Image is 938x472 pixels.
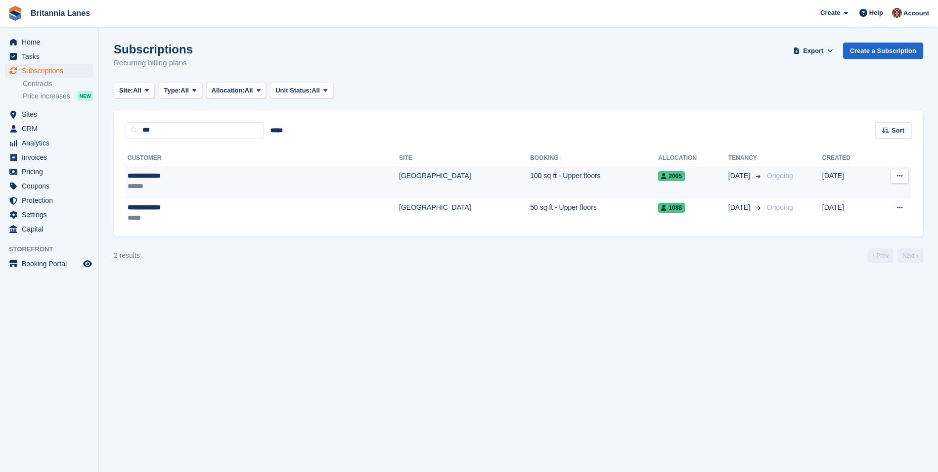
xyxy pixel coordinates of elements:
[133,86,141,95] span: All
[767,172,793,180] span: Ongoing
[5,35,93,49] a: menu
[399,197,530,229] td: [GEOGRAPHIC_DATA]
[803,46,823,56] span: Export
[5,150,93,164] a: menu
[658,171,685,181] span: 2005
[180,86,189,95] span: All
[119,86,133,95] span: Site:
[22,179,81,193] span: Coupons
[903,8,929,18] span: Account
[530,150,658,166] th: Booking
[892,8,902,18] img: Andy Collier
[5,136,93,150] a: menu
[206,83,267,99] button: Allocation: All
[822,150,874,166] th: Created
[114,83,155,99] button: Site: All
[5,64,93,78] a: menu
[820,8,840,18] span: Create
[22,257,81,271] span: Booking Portal
[22,122,81,136] span: CRM
[897,248,923,263] a: Next
[22,107,81,121] span: Sites
[114,250,140,261] div: 2 results
[767,203,793,211] span: Ongoing
[822,166,874,197] td: [DATE]
[843,43,923,59] a: Create a Subscription
[22,64,81,78] span: Subscriptions
[728,202,752,213] span: [DATE]
[658,150,728,166] th: Allocation
[114,57,193,69] p: Recurring billing plans
[530,166,658,197] td: 100 sq ft - Upper floors
[9,244,98,254] span: Storefront
[5,107,93,121] a: menu
[869,8,883,18] span: Help
[5,193,93,207] a: menu
[5,165,93,179] a: menu
[312,86,320,95] span: All
[728,171,752,181] span: [DATE]
[5,222,93,236] a: menu
[8,6,23,21] img: stora-icon-8386f47178a22dfd0bd8f6a31ec36ba5ce8667c1dd55bd0f319d3a0aa187defe.svg
[23,91,93,101] a: Price increases NEW
[5,179,93,193] a: menu
[23,79,93,89] a: Contracts
[77,91,93,101] div: NEW
[159,83,202,99] button: Type: All
[728,150,763,166] th: Tenancy
[658,203,685,213] span: 1088
[22,49,81,63] span: Tasks
[212,86,245,95] span: Allocation:
[23,92,70,101] span: Price increases
[22,35,81,49] span: Home
[5,208,93,222] a: menu
[275,86,312,95] span: Unit Status:
[82,258,93,270] a: Preview store
[270,83,333,99] button: Unit Status: All
[5,49,93,63] a: menu
[22,193,81,207] span: Protection
[399,166,530,197] td: [GEOGRAPHIC_DATA]
[126,150,399,166] th: Customer
[245,86,253,95] span: All
[868,248,893,263] a: Previous
[22,208,81,222] span: Settings
[822,197,874,229] td: [DATE]
[5,122,93,136] a: menu
[792,43,835,59] button: Export
[27,5,94,21] a: Britannia Lanes
[399,150,530,166] th: Site
[164,86,181,95] span: Type:
[22,150,81,164] span: Invoices
[892,126,904,136] span: Sort
[22,222,81,236] span: Capital
[22,165,81,179] span: Pricing
[114,43,193,56] h1: Subscriptions
[530,197,658,229] td: 50 sq ft - Upper floors
[22,136,81,150] span: Analytics
[5,257,93,271] a: menu
[866,248,925,263] nav: Page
